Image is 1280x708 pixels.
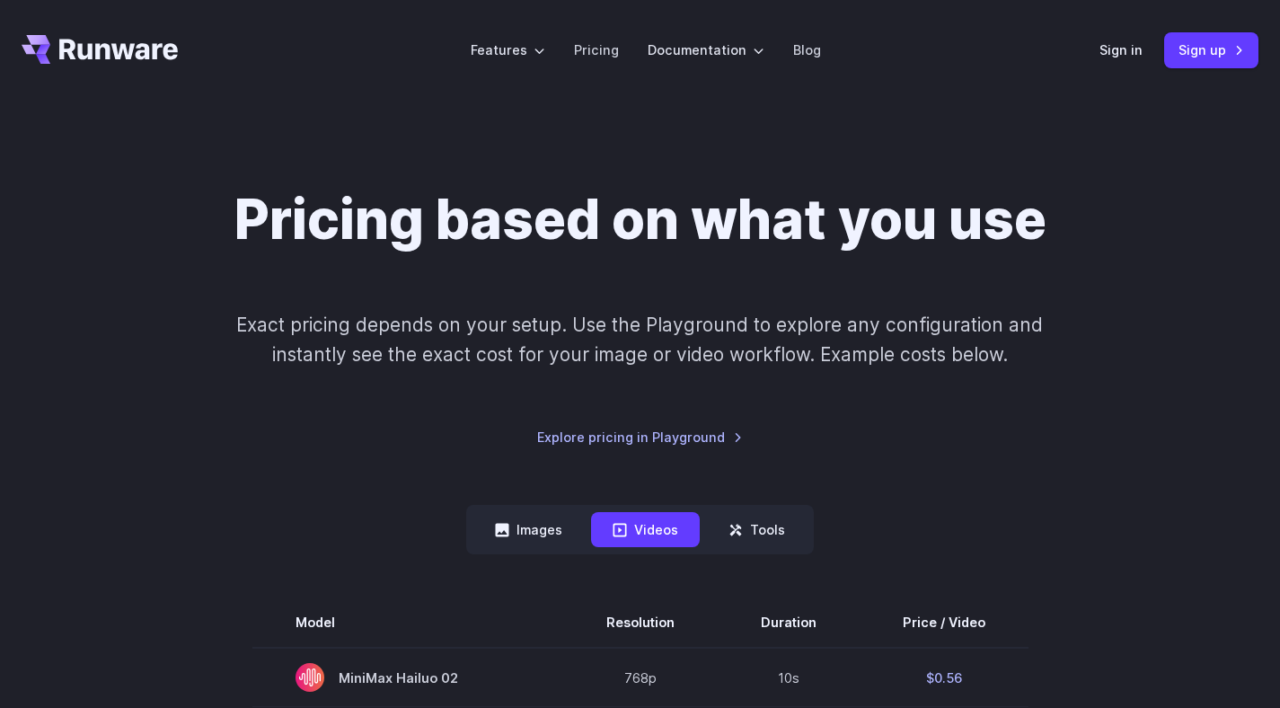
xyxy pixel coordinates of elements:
[471,40,545,60] label: Features
[207,310,1073,370] p: Exact pricing depends on your setup. Use the Playground to explore any configuration and instantl...
[860,648,1028,707] td: $0.56
[860,597,1028,648] th: Price / Video
[22,35,178,64] a: Go to /
[574,40,619,60] a: Pricing
[563,597,718,648] th: Resolution
[473,512,584,547] button: Images
[1164,32,1258,67] a: Sign up
[718,648,860,707] td: 10s
[563,648,718,707] td: 768p
[591,512,700,547] button: Videos
[718,597,860,648] th: Duration
[537,427,743,447] a: Explore pricing in Playground
[707,512,807,547] button: Tools
[648,40,764,60] label: Documentation
[296,663,520,692] span: MiniMax Hailuo 02
[234,187,1046,252] h1: Pricing based on what you use
[252,597,563,648] th: Model
[793,40,821,60] a: Blog
[1099,40,1143,60] a: Sign in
